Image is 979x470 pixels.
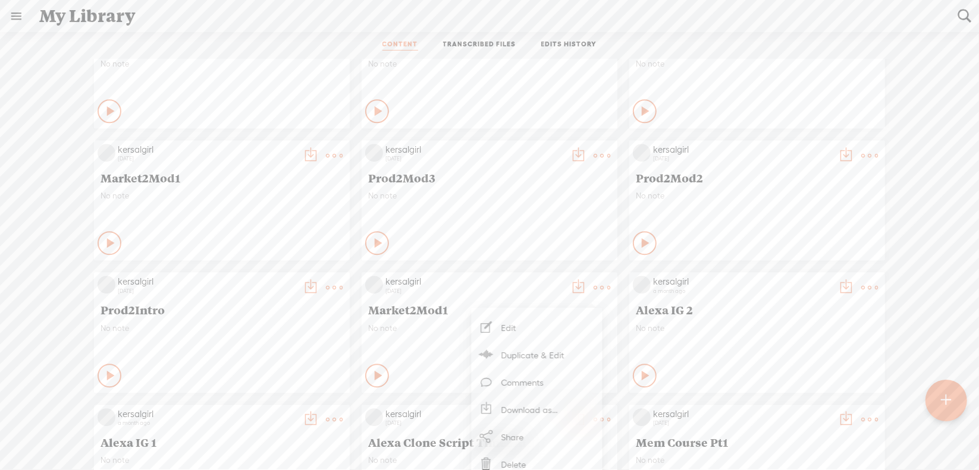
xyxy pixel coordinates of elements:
[653,419,831,427] div: [DATE]
[653,408,831,420] div: kersalgirl
[101,435,343,449] span: Alexa IG 1
[368,302,611,317] span: Market2Mod1
[118,276,296,288] div: kersalgirl
[385,408,564,420] div: kersalgirl
[101,455,343,465] span: No note
[477,368,596,396] a: Comments
[31,1,949,31] div: My Library
[101,302,343,317] span: Prod2Intro
[636,323,878,333] span: No note
[101,59,343,69] span: No note
[118,144,296,156] div: kersalgirl
[368,59,611,69] span: No note
[653,155,831,162] div: [DATE]
[653,288,831,295] div: a month ago
[368,323,611,333] span: No note
[636,302,878,317] span: Alexa IG 2
[443,40,516,51] a: TRANSCRIBED FILES
[653,276,831,288] div: kersalgirl
[633,276,651,294] img: videoLoading.png
[365,276,383,294] img: videoLoading.png
[385,144,564,156] div: kersalgirl
[101,191,343,201] span: No note
[636,455,878,465] span: No note
[101,171,343,185] span: Market2Mod1
[636,435,878,449] span: Mem Course Pt1
[368,435,611,449] span: Alexa Clone Script Timer Ai
[477,396,596,423] a: Download as...
[98,144,115,162] img: videoLoading.png
[636,171,878,185] span: Prod2Mod2
[98,276,115,294] img: videoLoading.png
[541,40,597,51] a: EDITS HISTORY
[385,288,564,295] div: [DATE]
[118,419,296,427] div: a month ago
[382,40,418,51] a: CONTENT
[633,144,651,162] img: videoLoading.png
[653,144,831,156] div: kersalgirl
[368,171,611,185] span: Prod2Mod3
[118,288,296,295] div: [DATE]
[477,314,596,341] a: Edit
[368,191,611,201] span: No note
[118,155,296,162] div: [DATE]
[385,419,564,427] div: [DATE]
[365,144,383,162] img: videoLoading.png
[101,323,343,333] span: No note
[477,341,596,368] a: Duplicate & Edit
[368,455,611,465] span: No note
[636,59,878,69] span: No note
[477,423,596,450] a: Share
[385,276,564,288] div: kersalgirl
[385,155,564,162] div: [DATE]
[636,191,878,201] span: No note
[633,408,651,426] img: videoLoading.png
[98,408,115,426] img: videoLoading.png
[118,408,296,420] div: kersalgirl
[365,408,383,426] img: videoLoading.png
